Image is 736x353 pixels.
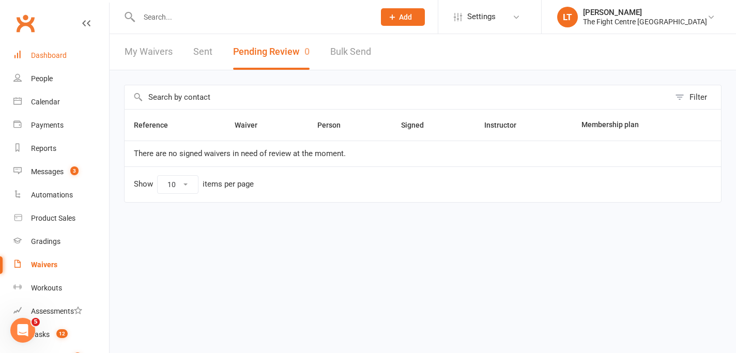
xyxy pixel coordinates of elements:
[31,167,64,176] div: Messages
[484,121,528,129] span: Instructor
[125,34,173,70] a: My Waivers
[13,114,109,137] a: Payments
[134,121,179,129] span: Reference
[670,85,721,109] button: Filter
[13,253,109,277] a: Waivers
[13,277,109,300] a: Workouts
[31,144,56,152] div: Reports
[31,330,50,339] div: Tasks
[583,17,707,26] div: The Fight Centre [GEOGRAPHIC_DATA]
[317,121,352,129] span: Person
[484,119,528,131] button: Instructor
[31,307,82,315] div: Assessments
[330,34,371,70] a: Bulk Send
[13,207,109,230] a: Product Sales
[136,10,367,24] input: Search...
[381,8,425,26] button: Add
[467,5,496,28] span: Settings
[31,98,60,106] div: Calendar
[557,7,578,27] div: LT
[134,175,254,194] div: Show
[13,44,109,67] a: Dashboard
[401,119,435,131] button: Signed
[401,121,435,129] span: Signed
[13,67,109,90] a: People
[233,34,310,70] button: Pending Review0
[125,85,670,109] input: Search by contact
[12,10,38,36] a: Clubworx
[317,119,352,131] button: Person
[31,237,60,245] div: Gradings
[235,121,269,129] span: Waiver
[31,74,53,83] div: People
[689,91,707,103] div: Filter
[31,284,62,292] div: Workouts
[13,160,109,183] a: Messages 3
[134,119,179,131] button: Reference
[572,110,692,141] th: Membership plan
[13,137,109,160] a: Reports
[31,214,75,222] div: Product Sales
[13,230,109,253] a: Gradings
[13,300,109,323] a: Assessments
[203,180,254,189] div: items per page
[31,51,67,59] div: Dashboard
[399,13,412,21] span: Add
[193,34,212,70] a: Sent
[70,166,79,175] span: 3
[13,90,109,114] a: Calendar
[13,323,109,346] a: Tasks 12
[32,318,40,326] span: 5
[10,318,35,343] iframe: Intercom live chat
[235,119,269,131] button: Waiver
[31,191,73,199] div: Automations
[125,141,721,166] td: There are no signed waivers in need of review at the moment.
[304,46,310,57] span: 0
[583,8,707,17] div: [PERSON_NAME]
[13,183,109,207] a: Automations
[31,121,64,129] div: Payments
[56,329,68,338] span: 12
[31,260,57,269] div: Waivers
